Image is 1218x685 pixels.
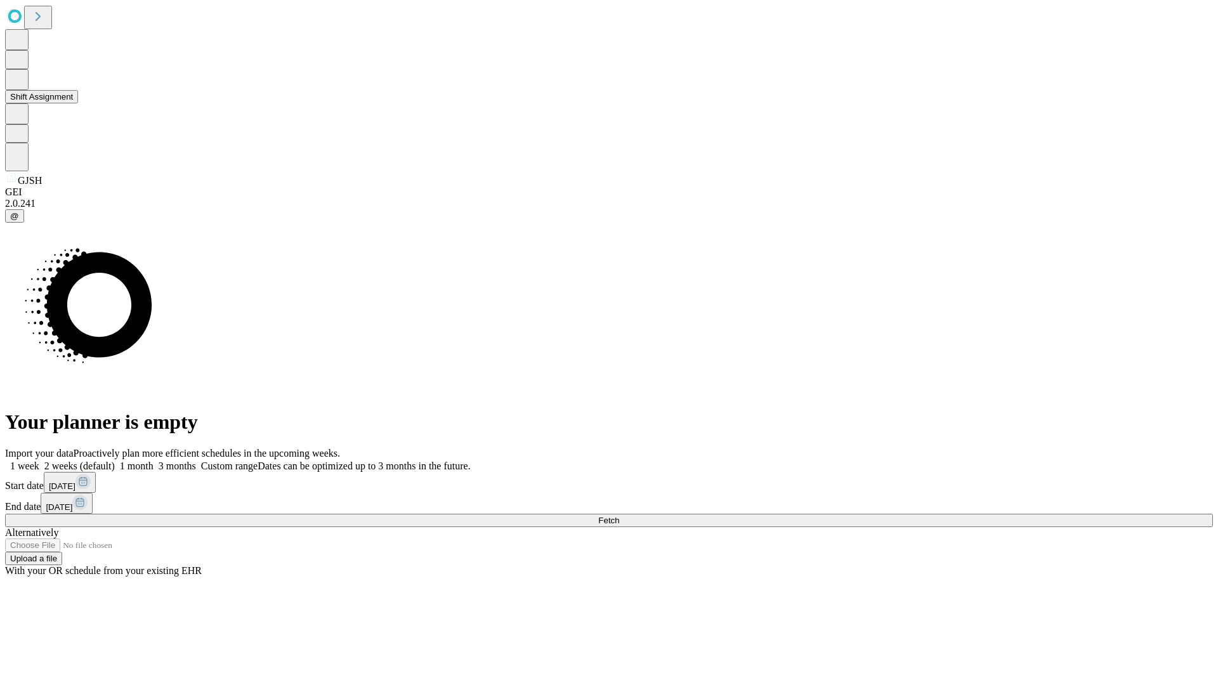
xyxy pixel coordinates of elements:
[5,527,58,538] span: Alternatively
[41,493,93,514] button: [DATE]
[10,460,39,471] span: 1 week
[159,460,196,471] span: 3 months
[5,514,1213,527] button: Fetch
[598,516,619,525] span: Fetch
[49,481,75,491] span: [DATE]
[5,186,1213,198] div: GEI
[120,460,154,471] span: 1 month
[18,175,42,186] span: GJSH
[258,460,470,471] span: Dates can be optimized up to 3 months in the future.
[44,472,96,493] button: [DATE]
[10,211,19,221] span: @
[5,493,1213,514] div: End date
[74,448,340,459] span: Proactively plan more efficient schedules in the upcoming weeks.
[5,565,202,576] span: With your OR schedule from your existing EHR
[5,90,78,103] button: Shift Assignment
[5,410,1213,434] h1: Your planner is empty
[5,552,62,565] button: Upload a file
[5,209,24,223] button: @
[5,472,1213,493] div: Start date
[46,502,72,512] span: [DATE]
[5,448,74,459] span: Import your data
[44,460,115,471] span: 2 weeks (default)
[5,198,1213,209] div: 2.0.241
[201,460,258,471] span: Custom range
